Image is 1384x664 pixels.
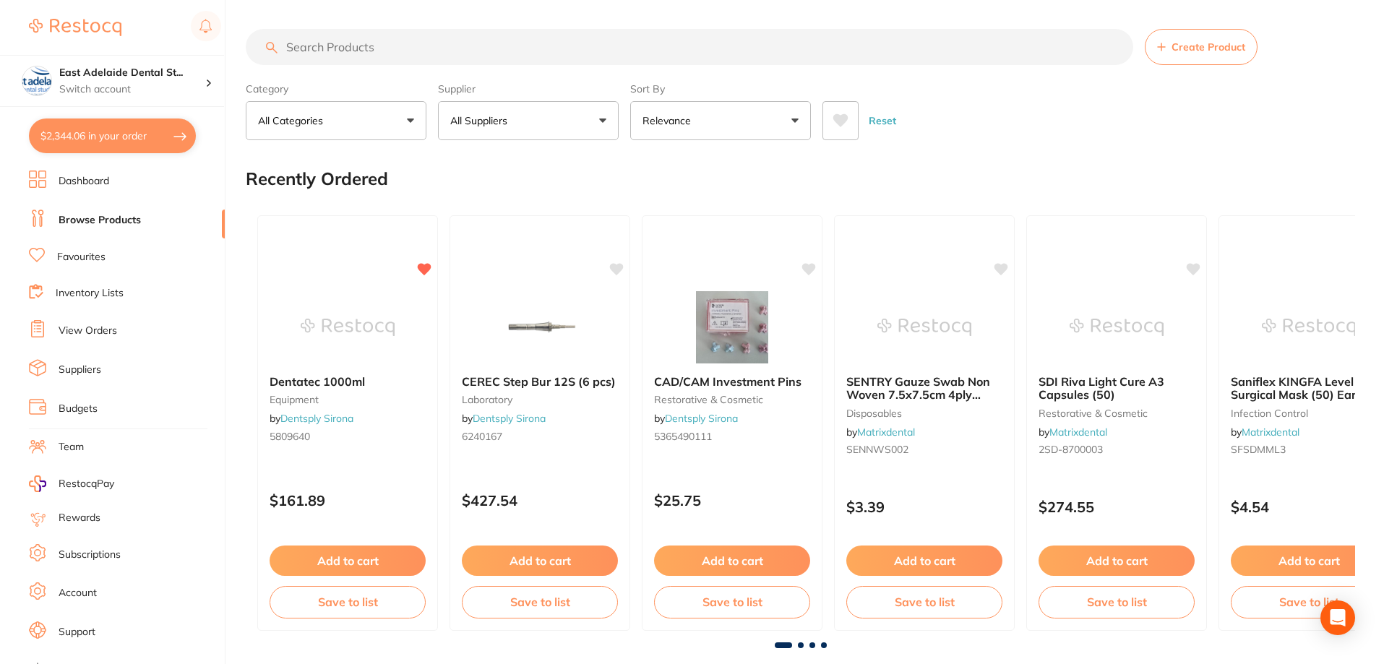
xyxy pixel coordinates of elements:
span: by [1039,426,1107,439]
a: Dentsply Sirona [473,412,546,425]
button: Relevance [630,101,811,140]
b: SDI Riva Light Cure A3 Capsules (50) [1039,375,1195,402]
span: by [462,412,546,425]
img: CAD/CAM Investment Pins [685,291,779,363]
a: Dentsply Sirona [665,412,738,425]
a: Account [59,586,97,600]
button: Create Product [1145,29,1258,65]
button: Add to cart [270,546,426,576]
small: laboratory [462,394,618,405]
img: RestocqPay [29,475,46,492]
p: $274.55 [1039,499,1195,515]
a: Restocq Logo [29,11,121,44]
button: Reset [864,101,901,140]
img: SDI Riva Light Cure A3 Capsules (50) [1070,291,1164,363]
img: Restocq Logo [29,19,121,36]
a: Budgets [59,402,98,416]
p: $25.75 [654,492,810,509]
span: by [270,412,353,425]
a: Matrixdental [1049,426,1107,439]
b: CAD/CAM Investment Pins [654,375,810,388]
button: Save to list [654,586,810,618]
button: Add to cart [1039,546,1195,576]
a: Favourites [57,250,106,264]
button: Save to list [846,586,1002,618]
button: Save to list [270,586,426,618]
b: Dentatec 1000ml [270,375,426,388]
a: Matrixdental [1242,426,1299,439]
small: 6240167 [462,431,618,442]
small: restorative & cosmetic [1039,408,1195,419]
a: Suppliers [59,363,101,377]
img: Saniflex KINGFA Level 3 Surgical Mask (50) Earloop Blue [1262,291,1356,363]
p: All Suppliers [450,113,513,128]
small: 2SD-8700003 [1039,444,1195,455]
button: Save to list [462,586,618,618]
p: $161.89 [270,492,426,509]
label: Supplier [438,82,619,95]
a: RestocqPay [29,475,114,492]
a: Dentsply Sirona [280,412,353,425]
small: 5365490111 [654,431,810,442]
button: Add to cart [654,546,810,576]
input: Search Products [246,29,1133,65]
a: Subscriptions [59,548,121,562]
button: Save to list [1039,586,1195,618]
button: All Categories [246,101,426,140]
label: Category [246,82,426,95]
span: by [846,426,915,439]
button: All Suppliers [438,101,619,140]
span: Create Product [1172,41,1245,53]
button: $2,344.06 in your order [29,118,196,153]
h2: Recently Ordered [246,169,388,189]
button: Add to cart [846,546,1002,576]
small: 5809640 [270,431,426,442]
b: CEREC Step Bur 12S (6 pcs) [462,375,618,388]
a: View Orders [59,324,117,338]
small: equipment [270,394,426,405]
a: Support [59,625,95,639]
img: East Adelaide Dental Studio [22,66,51,95]
img: CEREC Step Bur 12S (6 pcs) [493,291,587,363]
button: Add to cart [462,546,618,576]
b: SENTRY Gauze Swab Non Woven 7.5x7.5cm 4ply (100) [846,375,1002,402]
a: Matrixdental [857,426,915,439]
small: restorative & cosmetic [654,394,810,405]
p: Relevance [642,113,697,128]
img: Dentatec 1000ml [301,291,395,363]
span: RestocqPay [59,477,114,491]
p: Switch account [59,82,205,97]
div: Open Intercom Messenger [1320,600,1355,635]
a: Dashboard [59,174,109,189]
img: SENTRY Gauze Swab Non Woven 7.5x7.5cm 4ply (100) [877,291,971,363]
h4: East Adelaide Dental Studio [59,66,205,80]
a: Team [59,440,84,454]
a: Inventory Lists [56,286,124,301]
label: Sort By [630,82,811,95]
small: disposables [846,408,1002,419]
span: by [1231,426,1299,439]
a: Rewards [59,511,100,525]
small: SENNWS002 [846,444,1002,455]
p: $427.54 [462,492,618,509]
p: $3.39 [846,499,1002,515]
a: Browse Products [59,213,141,228]
p: All Categories [258,113,329,128]
span: by [654,412,738,425]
